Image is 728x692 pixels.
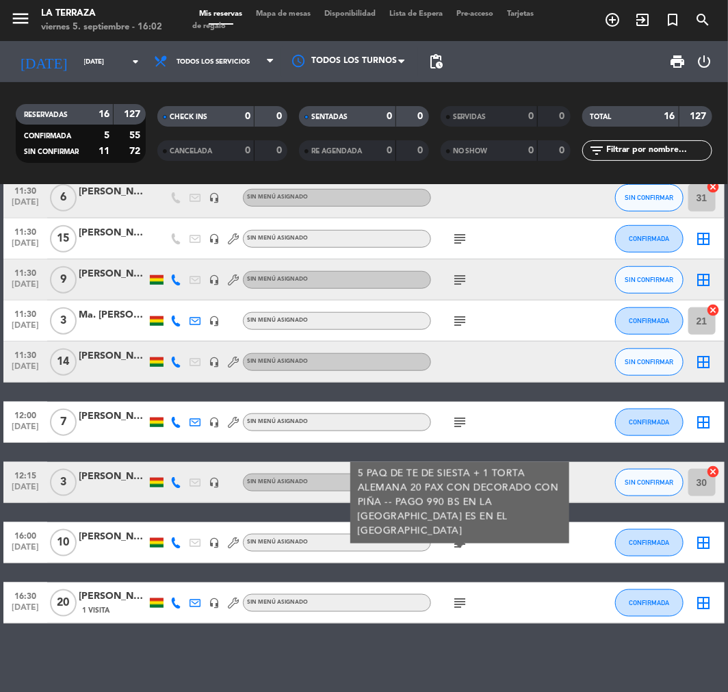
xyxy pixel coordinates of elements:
i: arrow_drop_down [127,53,144,70]
span: [DATE] [8,321,42,337]
span: CONFIRMADA [629,539,669,546]
div: LOG OUT [692,41,718,82]
div: [PERSON_NAME] [79,409,147,424]
span: 1 Visita [82,605,109,616]
div: 5 PAQ DE TE DE SIESTA + 1 TORTA ALEMANA 20 PAX CON DECORADO CON PIÑA -- PAGO 990 BS EN LA [GEOGRA... [358,467,562,539]
span: SERVIDAS [453,114,486,120]
strong: 127 [124,110,143,119]
div: Ma. [PERSON_NAME] [79,307,147,323]
i: filter_list [589,142,606,159]
div: [PERSON_NAME][DEMOGRAPHIC_DATA] [79,266,147,282]
button: CONFIRMADA [615,307,684,335]
i: border_all [696,535,712,551]
span: CONFIRMADA [629,418,669,426]
span: [DATE] [8,483,42,498]
span: 16:30 [8,587,42,603]
div: [PERSON_NAME] [79,348,147,364]
strong: 16 [99,110,109,119]
span: 14 [50,348,77,376]
i: headset_mic [209,477,220,488]
strong: 0 [245,146,250,155]
span: Sin menú asignado [247,359,308,364]
strong: 0 [387,112,392,121]
i: cancel [707,180,720,194]
div: [PERSON_NAME]/Natural Medic [79,225,147,241]
strong: 127 [690,112,709,121]
div: [PERSON_NAME] [79,589,147,604]
i: subject [452,272,468,288]
strong: 5 [104,131,109,140]
i: power_settings_new [697,53,713,70]
button: SIN CONFIRMAR [615,348,684,376]
i: headset_mic [209,417,220,428]
button: menu [10,8,31,34]
strong: 72 [129,146,143,156]
span: Sin menú asignado [247,419,308,424]
strong: 0 [417,146,426,155]
i: border_all [696,354,712,370]
span: 7 [50,409,77,436]
i: border_all [696,595,712,611]
strong: 0 [528,146,534,155]
span: SENTADAS [311,114,348,120]
span: Lista de Espera [382,10,450,18]
span: 16:00 [8,527,42,543]
span: Disponibilidad [317,10,382,18]
i: border_all [696,414,712,431]
span: CONFIRMADA [629,599,669,606]
span: 12:15 [8,467,42,483]
span: SIN CONFIRMAR [625,276,673,283]
i: turned_in_not [664,12,681,28]
span: CONFIRMADA [629,235,669,242]
div: viernes 5. septiembre - 16:02 [41,21,162,34]
span: RE AGENDADA [311,148,362,155]
span: 9 [50,266,77,294]
strong: 0 [417,112,426,121]
span: Sin menú asignado [247,539,308,545]
i: menu [10,8,31,29]
button: SIN CONFIRMAR [615,184,684,212]
span: Sin menú asignado [247,479,308,485]
i: subject [452,313,468,329]
span: [DATE] [8,198,42,214]
strong: 0 [387,146,392,155]
span: CHECK INS [170,114,207,120]
span: Sin menú asignado [247,318,308,323]
i: headset_mic [209,274,220,285]
button: CONFIRMADA [615,529,684,556]
span: Sin menú asignado [247,277,308,282]
strong: 0 [245,112,250,121]
i: exit_to_app [634,12,651,28]
span: SIN CONFIRMAR [625,478,673,486]
span: 15 [50,225,77,253]
button: CONFIRMADA [615,225,684,253]
span: Mis reservas [192,10,249,18]
i: subject [452,414,468,431]
span: 3 [50,469,77,496]
div: La Terraza [41,7,162,21]
span: Sin menú asignado [247,600,308,605]
span: SIN CONFIRMAR [625,358,673,366]
span: 3 [50,307,77,335]
span: 6 [50,184,77,212]
span: [DATE] [8,362,42,378]
span: TOTAL [590,114,612,120]
span: SIN CONFIRMAR [625,194,673,201]
i: border_all [696,231,712,247]
div: [PERSON_NAME] [79,184,147,200]
span: Sin menú asignado [247,235,308,241]
span: CONFIRMADA [629,317,669,324]
span: SIN CONFIRMAR [24,149,79,155]
i: [DATE] [10,47,77,75]
i: headset_mic [209,537,220,548]
strong: 11 [99,146,109,156]
strong: 0 [559,112,567,121]
span: 11:30 [8,346,42,362]
i: add_circle_outline [604,12,621,28]
span: [DATE] [8,239,42,255]
i: headset_mic [209,357,220,368]
span: [DATE] [8,543,42,559]
span: Todos los servicios [177,58,250,66]
input: Filtrar por nombre... [606,143,712,158]
span: pending_actions [428,53,445,70]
